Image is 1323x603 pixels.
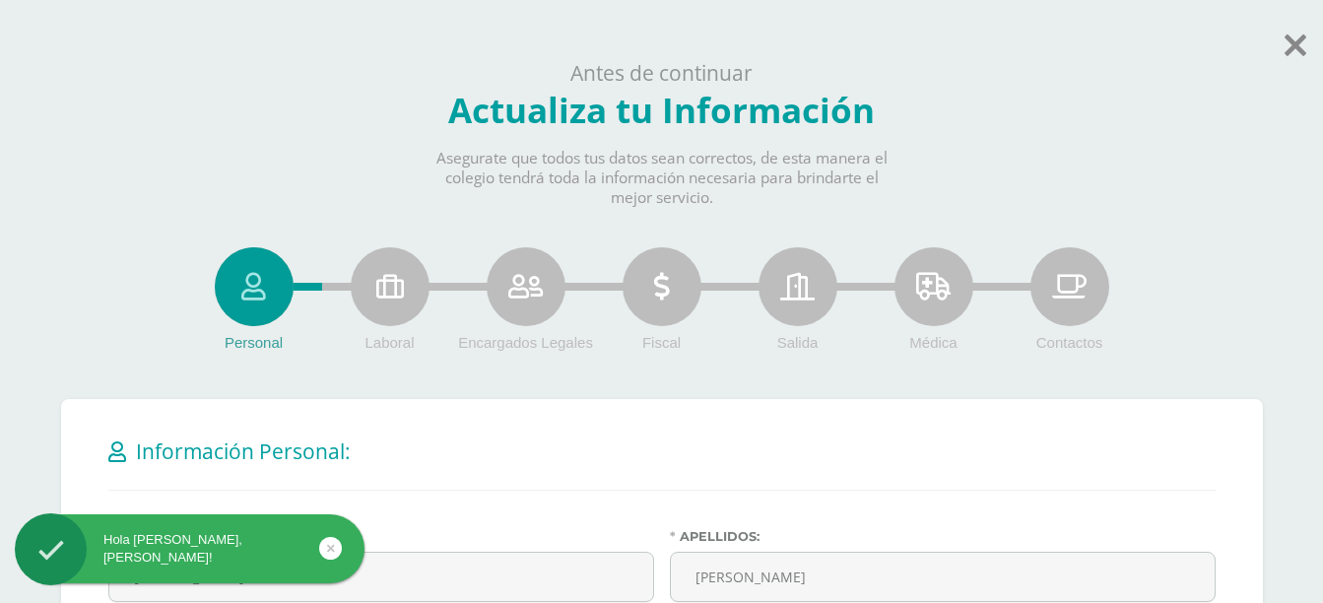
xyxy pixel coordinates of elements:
span: Salida [777,334,819,351]
label: Apellidos: [670,529,1216,544]
div: Hola [PERSON_NAME], [PERSON_NAME]! [15,531,364,567]
span: Fiscal [642,334,681,351]
span: Médica [909,334,957,351]
span: Información Personal: [136,437,351,465]
input: Apellidos [671,553,1215,601]
a: Saltar actualización de datos [1285,18,1306,64]
p: Asegurate que todos tus datos sean correctos, de esta manera el colegio tendrá toda la informació... [420,149,904,208]
span: Encargados Legales [458,334,593,351]
span: Antes de continuar [570,59,753,87]
span: Personal [225,334,283,351]
span: Laboral [364,334,414,351]
span: Contactos [1036,334,1103,351]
